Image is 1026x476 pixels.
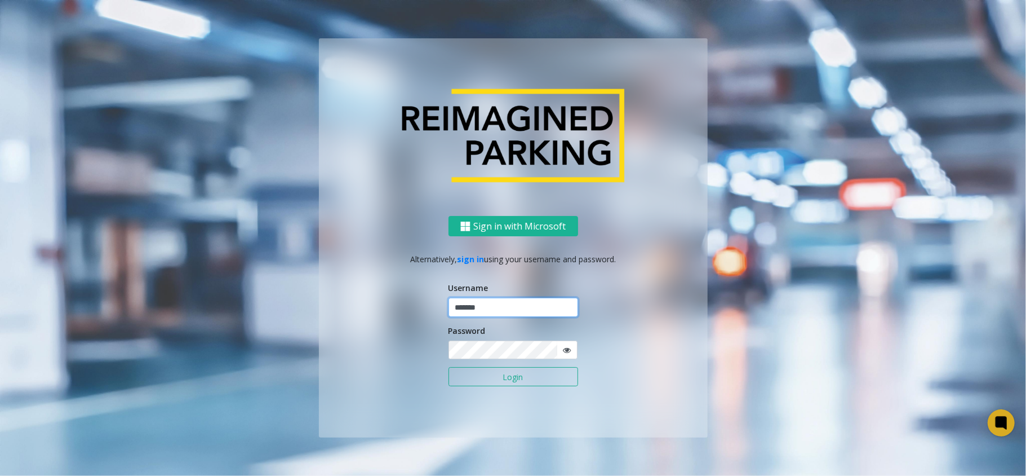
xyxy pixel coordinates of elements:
a: sign in [457,254,484,265]
label: Username [448,282,488,294]
p: Alternatively, using your username and password. [330,253,696,265]
button: Login [448,367,578,386]
button: Sign in with Microsoft [448,216,578,237]
label: Password [448,325,486,337]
